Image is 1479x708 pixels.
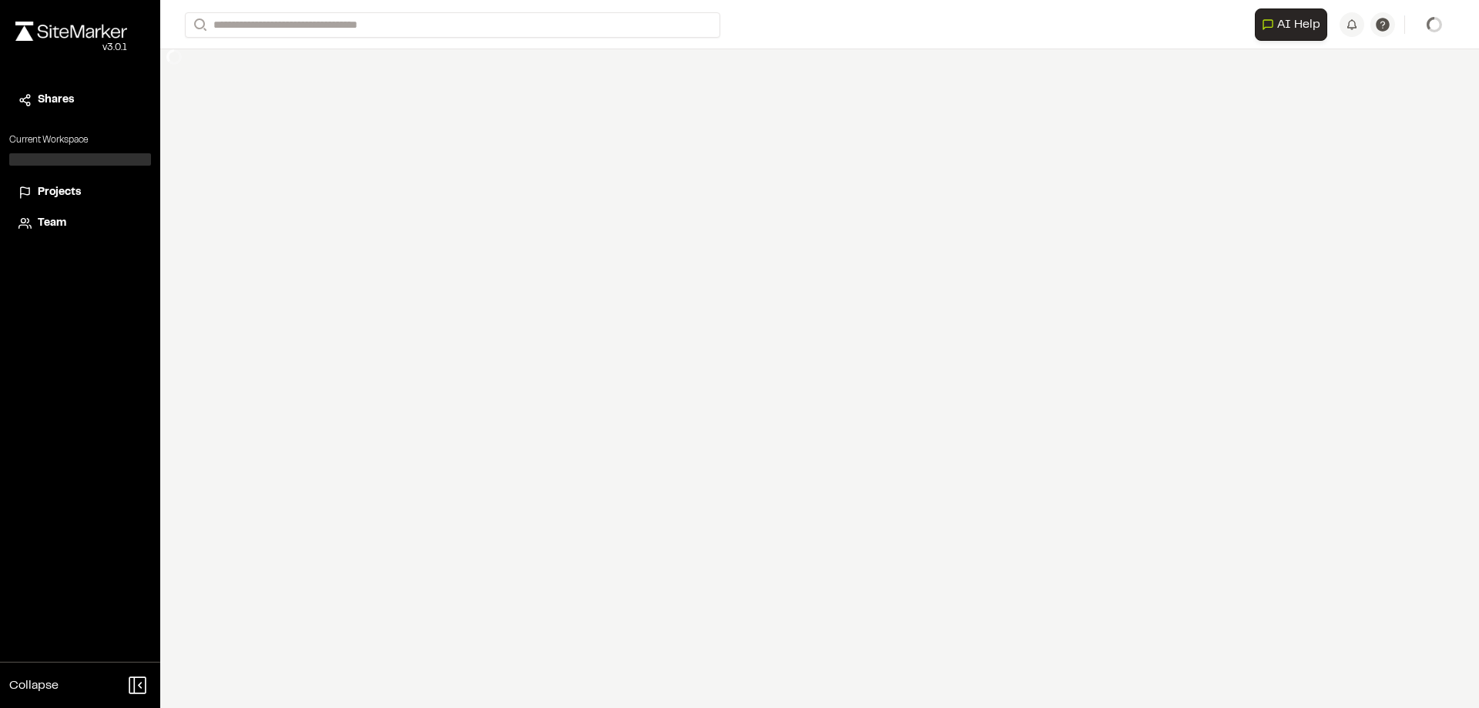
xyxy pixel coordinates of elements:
[38,184,81,201] span: Projects
[18,184,142,201] a: Projects
[18,215,142,232] a: Team
[18,92,142,109] a: Shares
[9,133,151,147] p: Current Workspace
[38,215,66,232] span: Team
[15,22,127,41] img: rebrand.png
[1277,15,1320,34] span: AI Help
[15,41,127,55] div: Oh geez...please don't...
[1255,8,1333,41] div: Open AI Assistant
[9,676,59,695] span: Collapse
[1255,8,1327,41] button: Open AI Assistant
[38,92,74,109] span: Shares
[185,12,213,38] button: Search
